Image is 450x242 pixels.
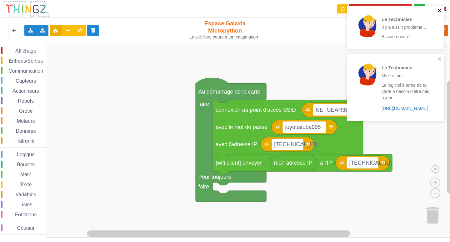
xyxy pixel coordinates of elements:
text: [TECHNICAL_ID] [349,160,392,166]
span: Texte [19,182,32,187]
span: Fonctions [14,212,37,217]
text: à l'IP [320,160,332,166]
text: faire [198,183,209,190]
span: Kitronik [17,138,35,144]
text: Au démarrage de la carte [198,89,260,95]
button: Appairer une carte [349,4,412,14]
p: Le logiciel interne de ta carte a besoin d'être mis à jour. [382,82,430,101]
span: Actionneurs [12,88,40,94]
p: Mise à jour [382,73,430,79]
span: Données [15,128,37,134]
p: Le Technicien [382,16,430,23]
a: [URL][DOMAIN_NAME] [382,106,428,111]
text: avec l'adresse IP [216,141,257,147]
span: Boucles [16,162,36,167]
span: Entrées/Sorties [8,58,44,64]
span: Listes [18,202,33,207]
p: Le Technicien [382,64,430,71]
text: [wifi client] envoyer [216,160,262,166]
div: Espace Galaxia Micropython [187,20,263,40]
span: Robots [17,98,35,104]
button: close [437,56,442,62]
text: faire [198,101,209,107]
img: thingz_logo.png [3,1,50,17]
span: Grove [18,108,34,114]
span: Capteurs [15,78,37,84]
text: avec le mot de passe [216,124,267,130]
text: mon adresse IP [274,160,312,166]
span: Moteurs [16,118,36,124]
button: close [437,8,442,14]
text: joyoustuba995 [285,124,321,130]
text: [TECHNICAL_ID] [274,141,317,148]
p: Essaie encore ! [382,33,430,40]
text: connexion au point d'accès SSID [216,107,296,113]
div: Laisse libre cours à ton imagination ! [187,34,263,40]
text: Pour toujours [198,174,231,180]
span: Communication [7,68,44,74]
span: Math [19,172,32,177]
p: Il y a eu un problème... [382,24,430,30]
span: Couleur [16,225,36,231]
span: Affichage [14,48,37,54]
span: Logique [16,152,36,157]
text: NETGEAR38 [316,107,348,113]
span: Variables [15,192,37,197]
